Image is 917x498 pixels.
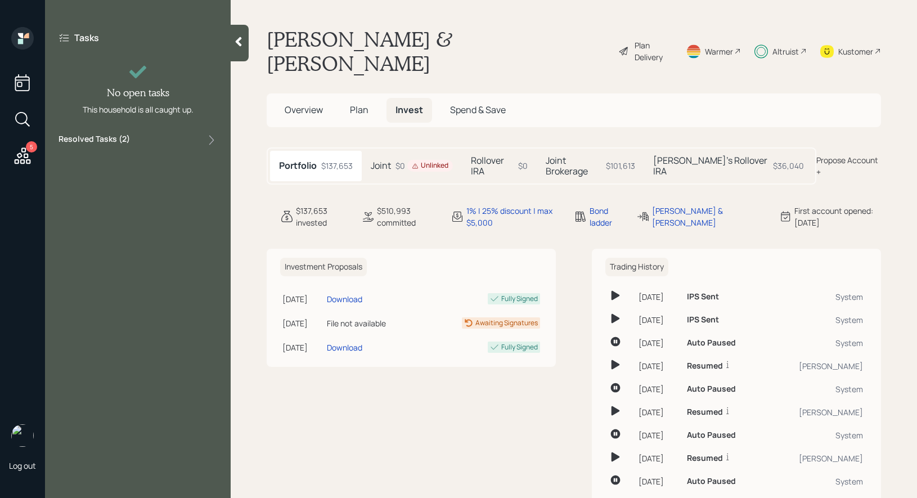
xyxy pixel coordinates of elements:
[280,258,367,276] h6: Investment Proposals
[501,342,538,352] div: Fully Signed
[606,160,635,172] div: $101,613
[546,155,601,177] h5: Joint Brokerage
[768,360,863,372] div: [PERSON_NAME]
[652,205,765,228] div: [PERSON_NAME] & [PERSON_NAME]
[639,314,678,326] div: [DATE]
[687,430,736,440] h6: Auto Paused
[282,342,322,353] div: [DATE]
[768,406,863,418] div: [PERSON_NAME]
[285,104,323,116] span: Overview
[772,46,799,57] div: Altruist
[639,406,678,418] div: [DATE]
[635,39,672,63] div: Plan Delivery
[687,338,736,348] h6: Auto Paused
[794,205,881,228] div: First account opened: [DATE]
[687,361,723,371] h6: Resumed
[768,452,863,464] div: [PERSON_NAME]
[768,314,863,326] div: System
[590,205,623,228] div: Bond ladder
[395,160,453,172] div: $0
[768,383,863,395] div: System
[327,293,362,305] div: Download
[450,104,506,116] span: Spend & Save
[26,141,37,152] div: 5
[412,161,448,171] div: Unlinked
[816,154,881,178] div: Propose Account +
[327,342,362,353] div: Download
[350,104,368,116] span: Plan
[377,205,437,228] div: $510,993 committed
[639,475,678,487] div: [DATE]
[327,317,417,329] div: File not available
[475,318,538,328] div: Awaiting Signatures
[296,205,348,228] div: $137,653 invested
[83,104,194,115] div: This household is all caught up.
[9,460,36,471] div: Log out
[395,104,423,116] span: Invest
[768,475,863,487] div: System
[518,160,528,172] div: $0
[371,160,391,171] h5: Joint
[107,87,169,99] h4: No open tasks
[639,291,678,303] div: [DATE]
[501,294,538,304] div: Fully Signed
[838,46,873,57] div: Kustomer
[687,384,736,394] h6: Auto Paused
[267,27,609,75] h1: [PERSON_NAME] & [PERSON_NAME]
[653,155,768,177] h5: [PERSON_NAME]'s Rollover IRA
[471,155,514,177] h5: Rollover IRA
[639,383,678,395] div: [DATE]
[74,32,99,44] label: Tasks
[687,407,723,417] h6: Resumed
[705,46,733,57] div: Warmer
[687,454,723,463] h6: Resumed
[639,429,678,441] div: [DATE]
[687,477,736,486] h6: Auto Paused
[282,317,322,329] div: [DATE]
[768,337,863,349] div: System
[11,424,34,447] img: treva-nostdahl-headshot.png
[687,315,719,325] h6: IPS Sent
[282,293,322,305] div: [DATE]
[279,160,317,171] h5: Portfolio
[466,205,560,228] div: 1% | 25% discount | max $5,000
[687,292,719,302] h6: IPS Sent
[59,133,130,147] label: Resolved Tasks ( 2 )
[605,258,668,276] h6: Trading History
[321,160,353,172] div: $137,653
[639,452,678,464] div: [DATE]
[768,429,863,441] div: System
[639,337,678,349] div: [DATE]
[768,291,863,303] div: System
[773,160,804,172] div: $36,040
[639,360,678,372] div: [DATE]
